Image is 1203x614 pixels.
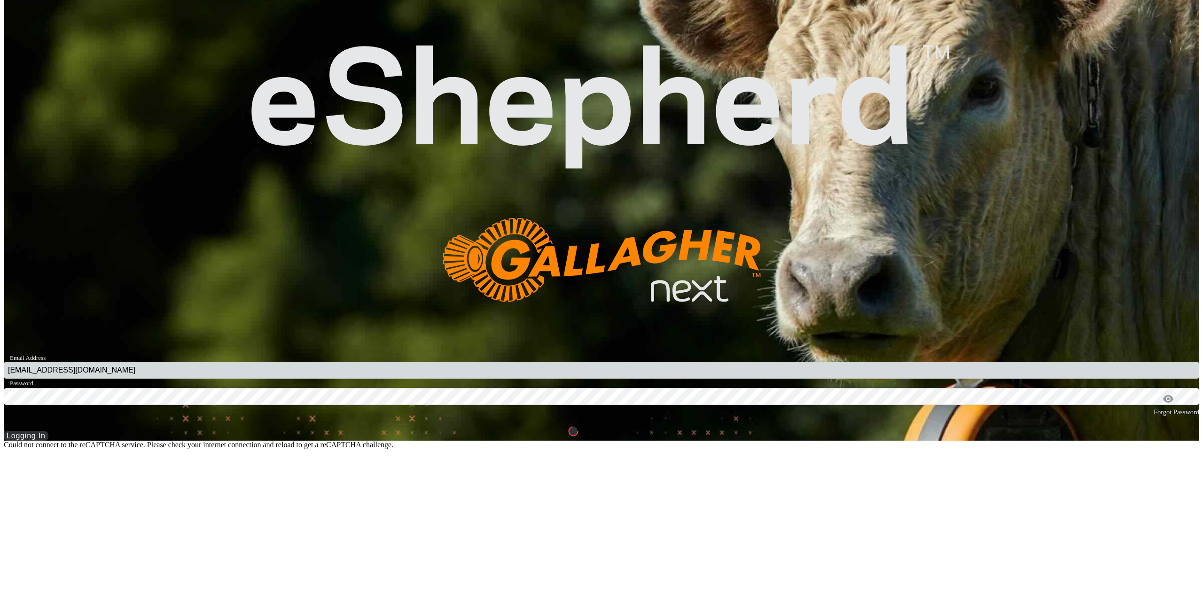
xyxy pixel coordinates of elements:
button: Logging In [4,431,48,441]
div: Could not connect to the reCAPTCHA service. Please check your internet connection and reload to g... [4,441,1199,449]
input: Email Address [4,362,1199,379]
a: Forgot Password [1154,408,1199,416]
label: Email Address [4,354,46,361]
label: Password [4,380,33,387]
